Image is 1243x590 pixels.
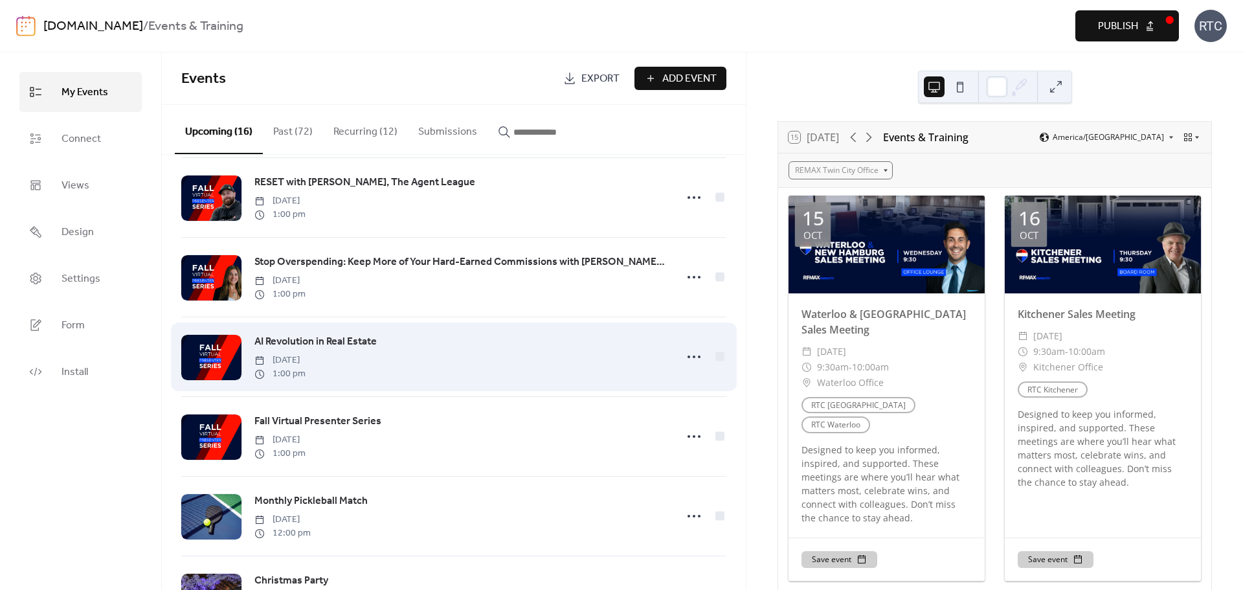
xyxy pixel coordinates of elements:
div: Events & Training [883,130,969,145]
b: / [143,14,148,39]
span: Install [62,362,88,383]
b: Events & Training [148,14,243,39]
a: My Events [19,72,142,112]
div: ​ [801,375,812,391]
span: 1:00 pm [254,447,306,460]
span: [DATE] [254,194,306,208]
div: ​ [801,359,812,375]
div: Oct [1020,231,1038,240]
span: America/[GEOGRAPHIC_DATA] [1053,133,1164,141]
a: Views [19,165,142,205]
a: [DOMAIN_NAME] [43,14,143,39]
span: [DATE] [254,274,306,288]
span: My Events [62,82,108,103]
div: RTC [1194,10,1227,42]
span: Export [581,71,620,87]
button: Add Event [634,67,726,90]
button: Recurring (12) [323,105,408,153]
div: Waterloo & [GEOGRAPHIC_DATA] Sales Meeting [789,306,985,337]
button: Save event [801,551,877,568]
span: [DATE] [254,354,306,367]
span: Monthly Pickleball Match [254,494,368,509]
div: ​ [1018,344,1028,359]
span: Christmas Party [254,573,328,589]
a: Settings [19,258,142,299]
a: Fall Virtual Presenter Series [254,413,381,430]
div: 16 [1018,209,1040,228]
span: 1:00 pm [254,367,306,381]
a: Monthly Pickleball Match [254,493,368,510]
span: Events [181,65,226,93]
a: Install [19,352,142,392]
button: Publish [1075,10,1179,41]
span: [DATE] [254,513,311,527]
div: Designed to keep you informed, inspired, and supported. These meetings are where you’ll hear what... [1005,407,1201,489]
span: 9:30am [1033,344,1065,359]
button: Submissions [408,105,487,153]
a: Christmas Party [254,573,328,589]
span: - [1065,344,1068,359]
img: logo [16,16,36,36]
span: Design [62,222,94,243]
span: 1:00 pm [254,288,306,301]
div: ​ [1018,328,1028,344]
span: 10:00am [1068,344,1105,359]
button: Upcoming (16) [175,105,263,154]
span: 1:00 pm [254,208,306,221]
a: Export [554,67,629,90]
a: Connect [19,119,142,159]
span: Connect [62,129,101,150]
span: Kitchener Office [1033,359,1103,375]
span: Publish [1098,19,1138,34]
span: Views [62,176,89,196]
span: AI Revolution in Real Estate [254,334,377,350]
span: 10:00am [852,359,889,375]
span: Settings [62,269,100,289]
span: Fall Virtual Presenter Series [254,414,381,429]
span: - [849,359,852,375]
a: RESET with [PERSON_NAME], The Agent League [254,174,475,191]
span: 12:00 pm [254,527,311,540]
a: Form [19,305,142,345]
div: ​ [801,344,812,359]
span: Form [62,315,85,336]
a: AI Revolution in Real Estate [254,334,377,350]
span: [DATE] [1033,328,1062,344]
span: 9:30am [817,359,849,375]
div: Oct [803,231,822,240]
span: RESET with [PERSON_NAME], The Agent League [254,175,475,190]
span: Waterloo Office [817,375,884,391]
button: Past (72) [263,105,323,153]
a: Design [19,212,142,252]
span: Stop Overspending: Keep More of Your Hard-Earned Commissions with [PERSON_NAME], CBTS Inc. [254,255,668,270]
div: 15 [802,209,824,228]
span: Add Event [662,71,717,87]
span: [DATE] [254,433,306,447]
span: [DATE] [817,344,846,359]
a: Stop Overspending: Keep More of Your Hard-Earned Commissions with [PERSON_NAME], CBTS Inc. [254,254,668,271]
div: ​ [1018,359,1028,375]
button: Save event [1018,551,1093,568]
div: Designed to keep you informed, inspired, and supported. These meetings are where you’ll hear what... [789,443,985,525]
div: Kitchener Sales Meeting [1005,306,1201,322]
